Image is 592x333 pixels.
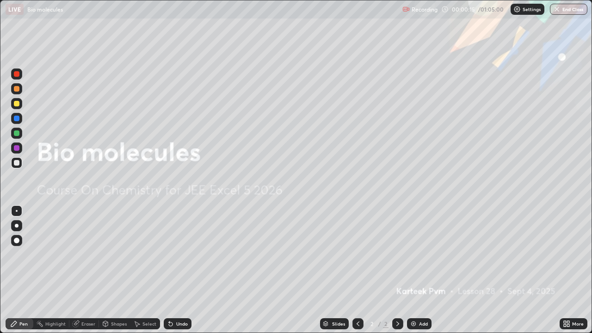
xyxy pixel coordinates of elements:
div: Add [419,321,428,326]
button: End Class [550,4,587,15]
div: Slides [332,321,345,326]
div: Undo [176,321,188,326]
p: Recording [412,6,438,13]
img: add-slide-button [410,320,417,327]
div: Highlight [45,321,66,326]
p: Bio molecules [27,6,63,13]
img: class-settings-icons [513,6,521,13]
div: / [378,321,381,327]
div: Eraser [81,321,95,326]
div: 2 [367,321,376,327]
img: end-class-cross [553,6,561,13]
p: Settings [523,7,541,12]
div: Select [142,321,156,326]
div: Shapes [111,321,127,326]
div: More [572,321,584,326]
div: Pen [19,321,28,326]
img: recording.375f2c34.svg [402,6,410,13]
p: LIVE [8,6,21,13]
div: 2 [383,320,388,328]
